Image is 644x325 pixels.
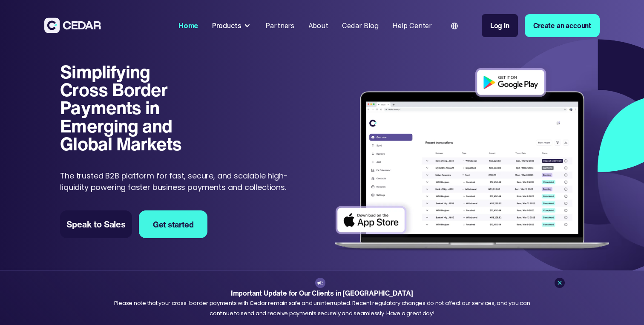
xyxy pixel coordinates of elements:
[212,20,241,31] div: Products
[209,17,255,34] div: Products
[60,210,132,238] a: Speak to Sales
[329,63,615,258] img: Dashboard of transactions
[262,16,298,35] a: Partners
[482,14,518,37] a: Log in
[139,210,207,238] a: Get started
[392,20,432,31] div: Help Center
[525,14,600,37] a: Create an account
[308,20,328,31] div: About
[389,16,435,35] a: Help Center
[451,23,458,29] img: world icon
[490,20,509,31] div: Log in
[60,170,294,193] p: The trusted B2B platform for fast, secure, and scalable high-liquidity powering faster business p...
[60,63,201,153] h1: Simplifying Cross Border Payments in Emerging and Global Markets
[305,16,331,35] a: About
[339,16,382,35] a: Cedar Blog
[265,20,294,31] div: Partners
[342,20,378,31] div: Cedar Blog
[175,16,202,35] a: Home
[178,20,198,31] div: Home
